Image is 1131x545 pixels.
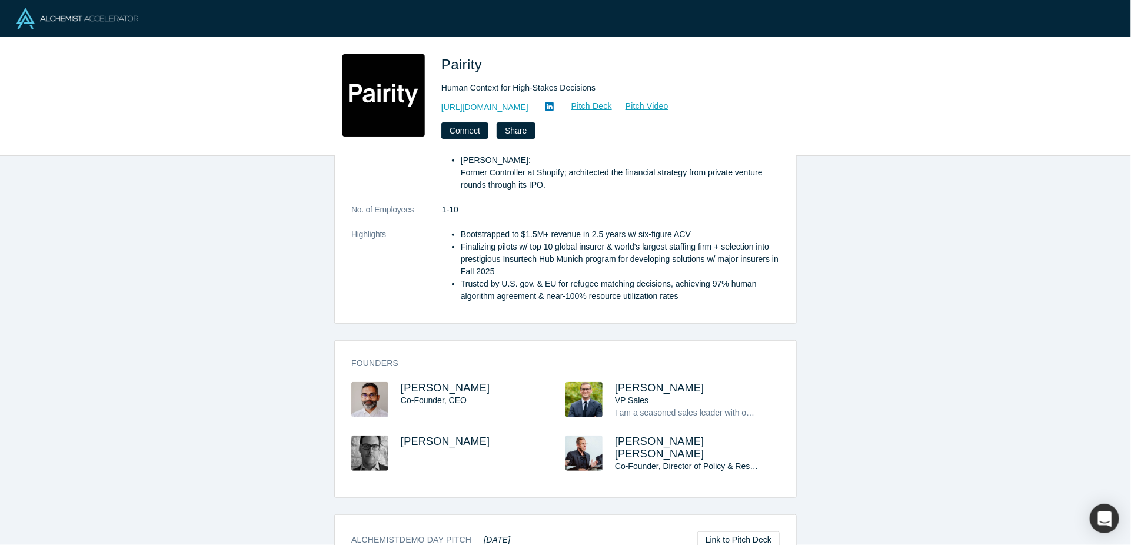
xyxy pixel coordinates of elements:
span: Pairity [441,57,486,72]
li: Finalizing pilots w/ top 10 global insurer & world's largest staffing firm + selection into prest... [461,241,780,278]
img: Craig Damian Smith's Profile Image [565,436,603,471]
button: Connect [441,122,488,139]
a: [PERSON_NAME] [PERSON_NAME] [615,436,704,460]
a: Pitch Deck [558,99,613,113]
img: Mike Gagnon's Profile Image [351,436,388,471]
a: [PERSON_NAME] [615,382,704,394]
h3: Founders [351,357,763,370]
li: [PERSON_NAME]: Former Controller at Shopify; architected the financial strategy from private vent... [461,154,780,191]
dd: 1-10 [442,204,780,216]
li: Trusted by U.S. gov. & EU for refugee matching decisions, achieving 97% human algorithm agreement... [461,278,780,303]
img: Alchemist Logo [16,8,138,29]
span: Co-Founder, CEO [401,396,467,405]
button: Share [497,122,535,139]
img: Pairity's Logo [342,54,425,137]
dt: No. of Employees [351,204,442,228]
dt: Highlights [351,228,442,315]
li: Bootstrapped to $1.5M+ revenue in 2.5 years w/ six-figure ACV [461,228,780,241]
div: Human Context for High-Stakes Decisions [441,82,771,94]
img: Radboud Reijn's Profile Image [565,382,603,417]
span: VP Sales [615,396,648,405]
a: [URL][DOMAIN_NAME] [441,101,528,114]
img: Gotam Bhardwaj's Profile Image [351,382,388,417]
a: [PERSON_NAME] [401,436,490,447]
span: Co-Founder, Director of Policy & Research [615,461,771,471]
a: Pitch Video [613,99,669,113]
a: [PERSON_NAME] [401,382,490,394]
em: [DATE] [484,535,510,544]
